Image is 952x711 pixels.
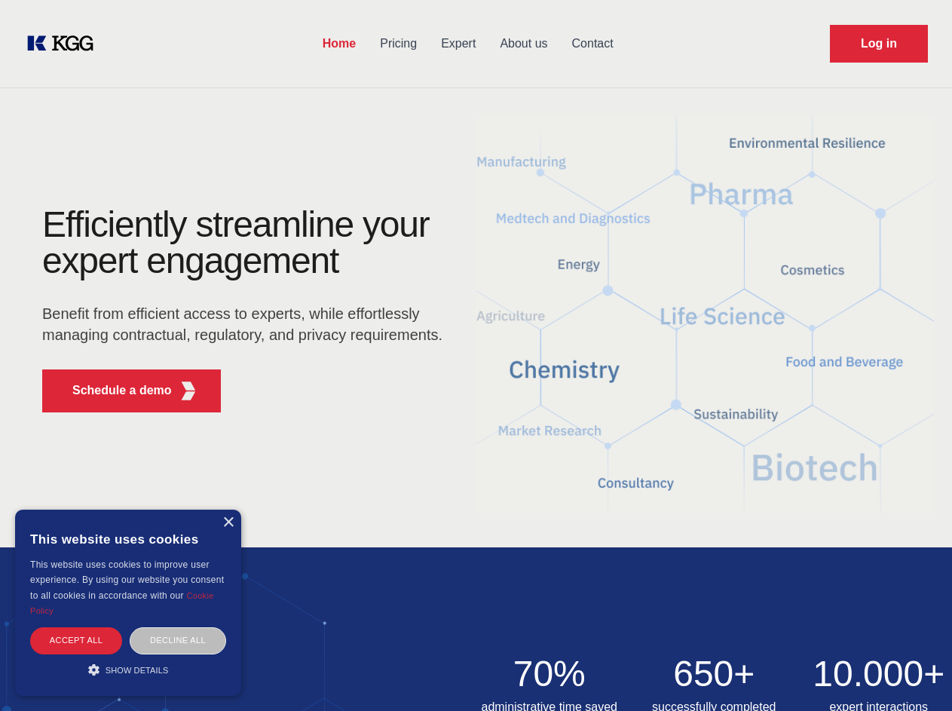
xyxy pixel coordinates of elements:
span: Show details [106,666,169,675]
div: Close [222,517,234,529]
img: KGG Fifth Element RED [476,98,935,532]
span: This website uses cookies to improve user experience. By using our website you consent to all coo... [30,559,224,601]
a: Expert [429,24,488,63]
div: Show details [30,662,226,677]
h2: 70% [476,656,623,692]
p: Schedule a demo [72,382,172,400]
div: Decline all [130,627,226,654]
a: Request Demo [830,25,928,63]
h2: 650+ [641,656,788,692]
a: Cookie Policy [30,591,214,615]
a: About us [488,24,559,63]
a: Home [311,24,368,63]
h1: Efficiently streamline your expert engagement [42,207,452,279]
button: Schedule a demoKGG Fifth Element RED [42,369,221,412]
a: KOL Knowledge Platform: Talk to Key External Experts (KEE) [24,32,106,56]
img: KGG Fifth Element RED [179,382,197,400]
div: Accept all [30,627,122,654]
p: Benefit from efficient access to experts, while effortlessly managing contractual, regulatory, an... [42,303,452,345]
a: Contact [560,24,626,63]
a: Pricing [368,24,429,63]
div: This website uses cookies [30,521,226,557]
